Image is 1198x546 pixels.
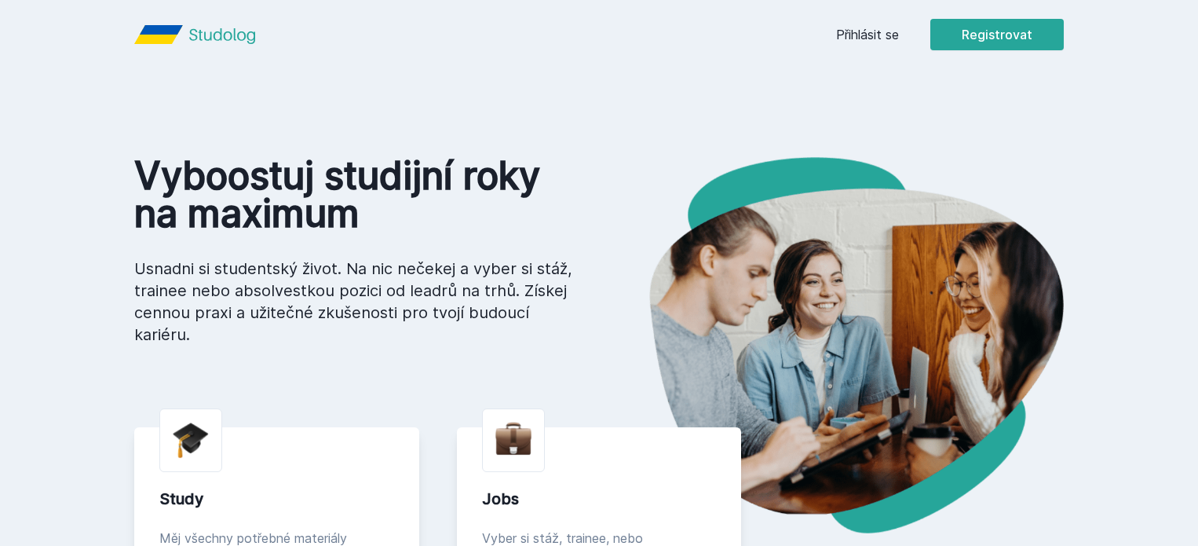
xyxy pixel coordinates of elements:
img: briefcase.png [495,419,531,459]
p: Usnadni si studentský život. Na nic nečekej a vyber si stáž, trainee nebo absolvestkou pozici od ... [134,258,574,346]
a: Přihlásit se [836,25,899,44]
img: graduation-cap.png [173,422,209,459]
div: Study [159,488,394,510]
img: hero.png [599,157,1064,533]
button: Registrovat [930,19,1064,50]
h1: Vyboostuj studijní roky na maximum [134,157,574,233]
div: Jobs [482,488,717,510]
